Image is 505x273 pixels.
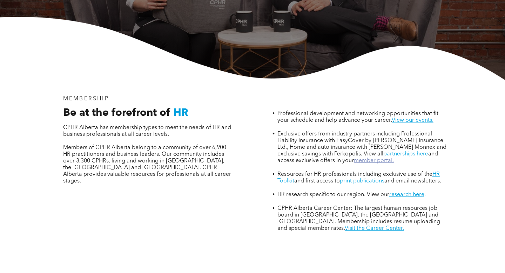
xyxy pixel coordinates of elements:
span: . [424,192,426,198]
a: research here [389,192,424,198]
span: MEMBERSHIP [63,96,109,102]
a: member portal. [354,158,394,164]
a: Visit the Career Center. [345,226,404,231]
span: Exclusive offers from industry partners including Professional Liability Insurance with EasyCover... [277,131,446,157]
span: HR research specific to our region. View our [277,192,389,198]
span: Resources for HR professionals including exclusive use of the [277,172,432,177]
span: CPHR Alberta has membership types to meet the needs of HR and business professionals at all caree... [63,125,231,137]
span: and email newsletters. [384,178,441,184]
a: View our events. [392,118,433,123]
span: CPHR Alberta Career Center: The largest human resources job board in [GEOGRAPHIC_DATA], the [GEOG... [277,206,440,231]
span: Members of CPHR Alberta belong to a community of over 6,900 HR practitioners and business leaders... [63,145,231,184]
span: and first access to [294,178,340,184]
a: partnerships here [383,151,428,157]
a: print publications [340,178,384,184]
span: and access exclusive offers in your [277,151,438,164]
span: Professional development and networking opportunities that fit your schedule and help advance you... [277,111,438,123]
span: HR [173,108,188,118]
a: HR Toolkit [277,172,440,184]
span: Be at the forefront of [63,108,170,118]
